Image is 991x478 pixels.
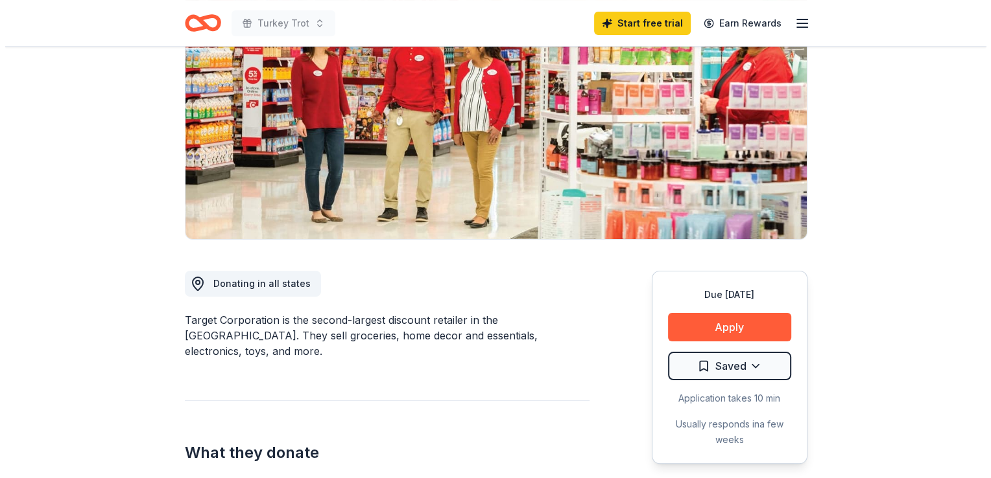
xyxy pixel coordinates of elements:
[252,16,304,31] span: Turkey Trot
[663,416,786,448] div: Usually responds in a few weeks
[710,358,741,374] span: Saved
[180,312,584,359] div: Target Corporation is the second-largest discount retailer in the [GEOGRAPHIC_DATA]. They sell gr...
[663,313,786,341] button: Apply
[663,391,786,406] div: Application takes 10 min
[589,12,686,35] a: Start free trial
[180,442,584,463] h2: What they donate
[691,12,784,35] a: Earn Rewards
[663,287,786,302] div: Due [DATE]
[663,352,786,380] button: Saved
[208,278,305,289] span: Donating in all states
[180,8,216,38] a: Home
[226,10,330,36] button: Turkey Trot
